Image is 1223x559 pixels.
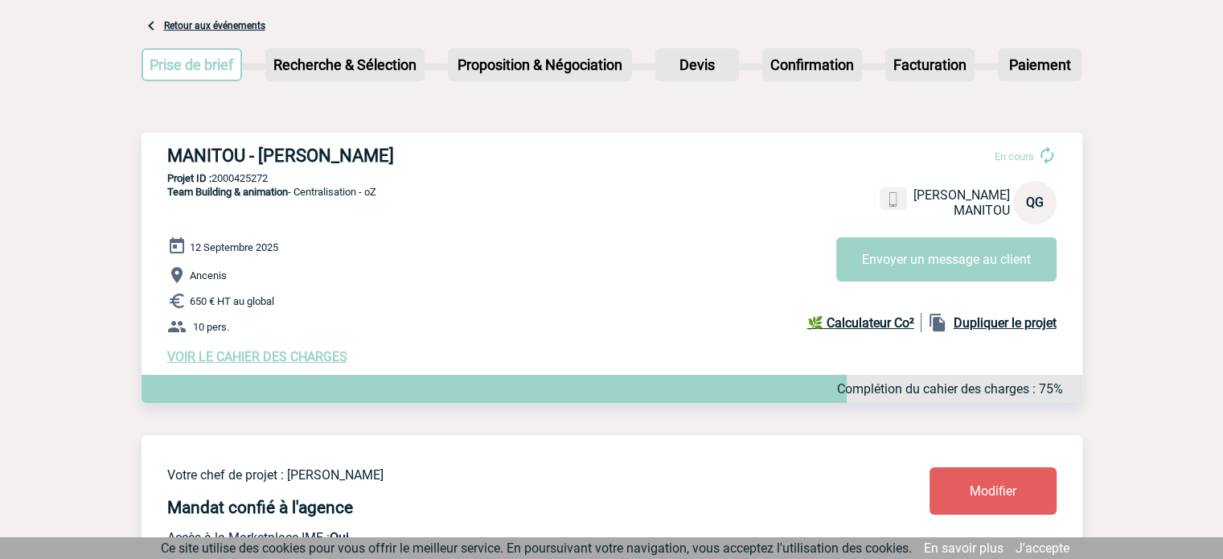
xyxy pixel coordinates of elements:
[161,541,912,556] span: Ce site utilise des cookies pour vous offrir le meilleur service. En poursuivant votre navigation...
[167,186,376,198] span: - Centralisation - oZ
[449,50,630,80] p: Proposition & Négociation
[887,50,973,80] p: Facturation
[970,483,1016,499] span: Modifier
[807,315,914,331] b: 🌿 Calculateur Co²
[1026,195,1044,210] span: QG
[164,20,265,31] a: Retour aux événements
[167,498,353,517] h4: Mandat confié à l'agence
[167,146,650,166] h3: MANITOU - [PERSON_NAME]
[330,530,349,545] b: Oui
[913,187,1010,203] span: [PERSON_NAME]
[142,172,1082,184] p: 2000425272
[764,50,860,80] p: Confirmation
[143,50,241,80] p: Prise de brief
[190,295,274,307] span: 650 € HT au global
[807,313,921,332] a: 🌿 Calculateur Co²
[954,203,1010,218] span: MANITOU
[193,321,229,333] span: 10 pers.
[167,349,347,364] a: VOIR LE CAHIER DES CHARGES
[924,541,1003,556] a: En savoir plus
[167,467,835,483] p: Votre chef de projet : [PERSON_NAME]
[167,186,288,198] span: Team Building & animation
[954,315,1057,331] b: Dupliquer le projet
[267,50,423,80] p: Recherche & Sélection
[836,237,1057,282] button: Envoyer un message au client
[1016,541,1069,556] a: J'accepte
[999,50,1080,80] p: Paiement
[190,241,278,253] span: 12 Septembre 2025
[167,530,835,545] p: Accès à la Marketplace IME :
[995,150,1034,162] span: En cours
[190,269,227,282] span: Ancenis
[928,313,947,332] img: file_copy-black-24dp.png
[886,192,901,207] img: portable.png
[167,172,211,184] b: Projet ID :
[657,50,737,80] p: Devis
